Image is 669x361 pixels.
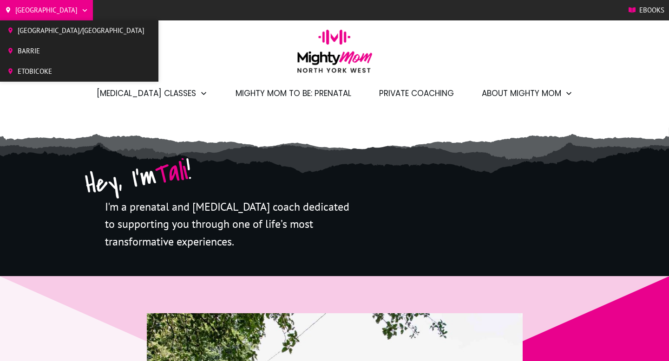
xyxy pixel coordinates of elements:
span: [GEOGRAPHIC_DATA]/[GEOGRAPHIC_DATA] [18,24,144,38]
span: About Mighty Mom [482,85,561,101]
span: Etobicoke [18,64,144,78]
a: Mighty Mom to Be: Prenatal [236,85,351,101]
span: [MEDICAL_DATA] Classes [97,85,196,101]
span: Barrie [18,44,144,58]
a: [GEOGRAPHIC_DATA] [5,3,88,17]
a: [MEDICAL_DATA] Classes [97,85,208,101]
span: Ebooks [639,3,664,17]
a: Ebooks [629,3,664,17]
p: I'm a prenatal and [MEDICAL_DATA] coach dedicated to supporting you through one of life’s most tr... [105,198,351,257]
a: Private Coaching [379,85,454,101]
span: Hey, I'm ! [83,152,193,204]
span: [GEOGRAPHIC_DATA] [15,3,78,17]
span: Tali [153,152,190,194]
a: About Mighty Mom [482,85,573,101]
